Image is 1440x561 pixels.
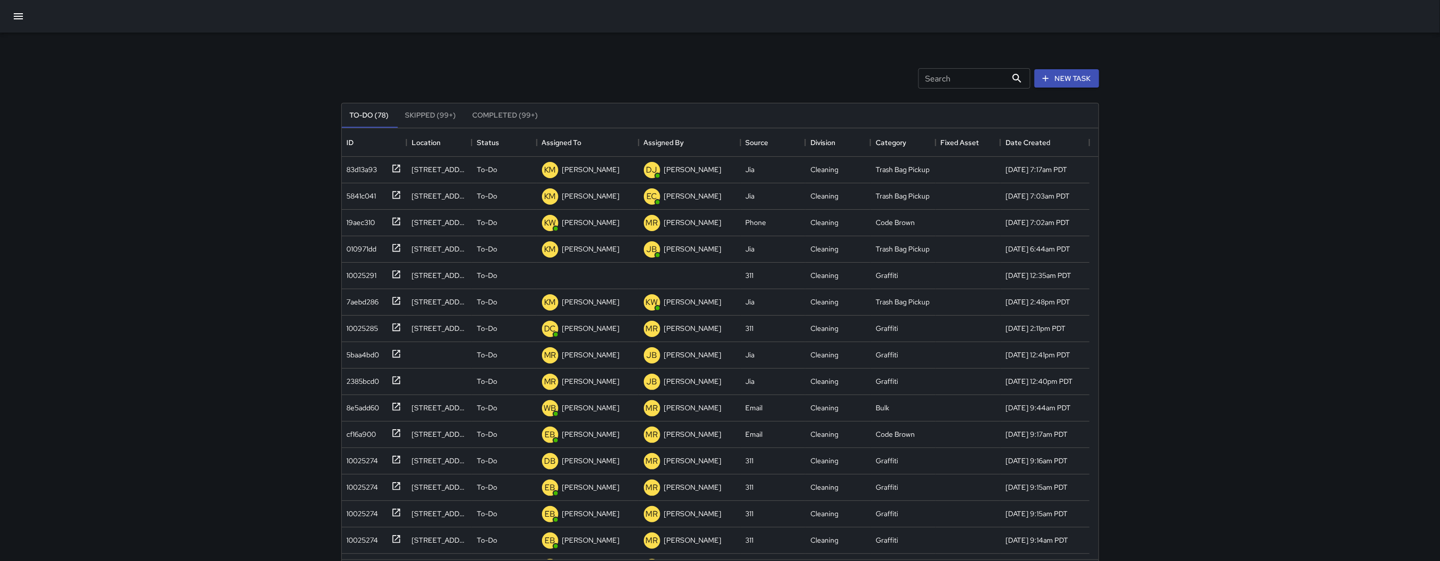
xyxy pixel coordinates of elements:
p: [PERSON_NAME] [664,217,722,228]
p: To-Do [477,456,497,466]
button: Completed (99+) [465,103,547,128]
div: Cleaning [810,244,838,254]
div: Assigned By [639,128,741,157]
div: Date Created [1000,128,1090,157]
div: 10025274 [343,452,378,466]
div: 8/30/2025, 12:40pm PDT [1006,376,1073,386]
p: KM [544,164,556,176]
p: [PERSON_NAME] [664,403,722,413]
p: To-Do [477,403,497,413]
div: 375 11th Street [412,270,467,280]
div: 1070 Howard Street [412,244,467,254]
p: WB [544,402,556,414]
div: Graffiti [876,535,898,545]
p: JB [646,243,657,256]
p: [PERSON_NAME] [664,509,722,519]
p: MR [646,535,658,547]
div: Cleaning [810,535,838,545]
p: KM [544,190,556,203]
p: [PERSON_NAME] [562,403,620,413]
div: 311 [746,509,754,519]
p: JB [646,349,657,361]
p: MR [646,217,658,229]
div: 311 [746,270,754,280]
div: Cleaning [810,429,838,439]
div: Date Created [1006,128,1050,157]
div: 5baa4bd0 [343,346,379,360]
div: ID [347,128,354,157]
div: Status [472,128,537,157]
div: 83d13a93 [343,160,377,175]
div: Cleaning [810,191,838,201]
p: To-Do [477,270,497,280]
div: 10025274 [343,531,378,545]
div: 311 [746,482,754,492]
p: DJ [646,164,658,176]
div: 8/30/2025, 9:14am PDT [1006,535,1068,545]
div: Cleaning [810,164,838,175]
div: Graffiti [876,509,898,519]
p: KM [544,296,556,308]
div: Source [746,128,769,157]
div: 8e5add60 [343,399,379,413]
div: 311 [746,456,754,466]
p: KW [646,296,658,308]
div: Jia [746,164,755,175]
p: [PERSON_NAME] [664,323,722,333]
p: To-Do [477,509,497,519]
div: Graffiti [876,350,898,360]
div: 8/30/2025, 9:15am PDT [1006,482,1068,492]
div: Jia [746,244,755,254]
p: [PERSON_NAME] [562,323,620,333]
div: 8/31/2025, 7:02am PDT [1006,217,1070,228]
div: 8/30/2025, 9:16am PDT [1006,456,1068,466]
div: Cleaning [810,403,838,413]
p: MR [646,482,658,494]
div: Code Brown [876,217,915,228]
p: [PERSON_NAME] [664,164,722,175]
p: EB [545,508,555,520]
p: To-Do [477,429,497,439]
div: Graffiti [876,270,898,280]
div: 381 11th Street [412,535,467,545]
p: EB [545,429,555,441]
div: Code Brown [876,429,915,439]
div: 8/31/2025, 7:03am PDT [1006,191,1070,201]
div: Graffiti [876,456,898,466]
div: Graffiti [876,376,898,386]
div: Assigned To [537,128,639,157]
div: Jia [746,191,755,201]
p: MR [646,455,658,467]
p: [PERSON_NAME] [562,217,620,228]
div: cf16a900 [343,425,376,439]
p: MR [646,429,658,441]
div: Category [876,128,906,157]
div: 45 Juniper Street [412,429,467,439]
div: Division [805,128,871,157]
div: 10025274 [343,478,378,492]
div: Assigned By [644,128,684,157]
p: To-Do [477,482,497,492]
div: 8/30/2025, 9:17am PDT [1006,429,1068,439]
p: [PERSON_NAME] [562,164,620,175]
p: EB [545,535,555,547]
p: EB [545,482,555,494]
button: To-Do (78) [342,103,397,128]
div: 160 10th Street [412,403,467,413]
div: Cleaning [810,376,838,386]
p: To-Do [477,350,497,360]
p: MR [646,323,658,335]
p: [PERSON_NAME] [562,350,620,360]
p: [PERSON_NAME] [664,350,722,360]
div: Fixed Asset [941,128,980,157]
div: Division [810,128,835,157]
div: 10025285 [343,319,378,333]
div: 311 [746,535,754,545]
p: [PERSON_NAME] [562,297,620,307]
div: Jia [746,297,755,307]
p: [PERSON_NAME] [562,244,620,254]
div: Trash Bag Pickup [876,244,930,254]
div: 010971dd [343,240,377,254]
p: KM [544,243,556,256]
p: [PERSON_NAME] [664,376,722,386]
